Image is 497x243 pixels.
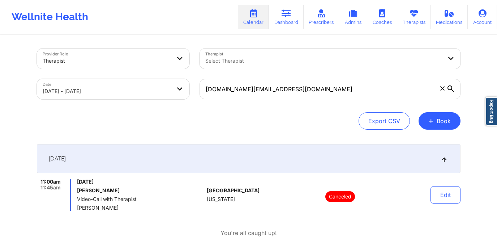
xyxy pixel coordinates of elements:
[238,5,269,29] a: Calendar
[269,5,304,29] a: Dashboard
[430,186,460,204] button: Edit
[325,191,355,202] p: Canceled
[40,179,61,185] span: 11:00am
[77,196,204,202] span: Video-Call with Therapist
[77,179,204,185] span: [DATE]
[49,155,66,162] span: [DATE]
[339,5,367,29] a: Admins
[43,53,171,69] div: Therapist
[468,5,497,29] a: Account
[485,97,497,126] a: Report Bug
[428,119,434,123] span: +
[77,188,204,193] h6: [PERSON_NAME]
[419,112,460,130] button: +Book
[77,205,204,211] span: [PERSON_NAME]
[359,112,410,130] button: Export CSV
[367,5,397,29] a: Coaches
[40,185,61,190] span: 11:45am
[304,5,339,29] a: Prescribers
[431,5,468,29] a: Medications
[207,196,235,202] span: [US_STATE]
[397,5,431,29] a: Therapists
[207,188,260,193] span: [GEOGRAPHIC_DATA]
[43,83,171,99] div: [DATE] - [DATE]
[220,229,277,237] p: You're all caught up!
[200,79,460,99] input: Search by patient email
